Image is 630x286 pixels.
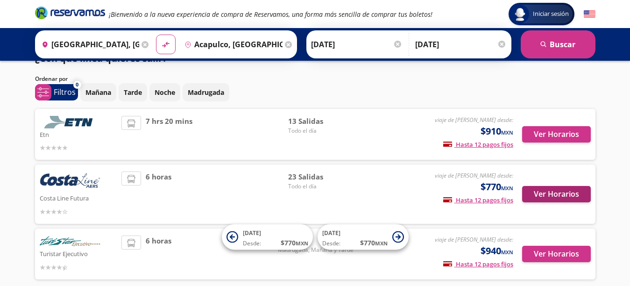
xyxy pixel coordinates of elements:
[443,260,513,268] span: Hasta 12 pagos fijos
[35,6,105,22] a: Brand Logo
[360,238,388,248] span: $ 770
[155,87,175,97] p: Noche
[481,244,513,258] span: $940
[35,75,68,83] p: Ordenar por
[529,9,573,19] span: Iniciar sesión
[149,83,180,101] button: Noche
[54,86,76,98] p: Filtros
[35,6,105,20] i: Brand Logo
[501,185,513,192] small: MXN
[243,239,261,248] span: Desde:
[375,240,388,247] small: MXN
[443,140,513,149] span: Hasta 12 pagos fijos
[481,180,513,194] span: $770
[443,196,513,204] span: Hasta 12 pagos fijos
[188,87,224,97] p: Madrugada
[40,236,100,248] img: Turistar Ejecutivo
[35,84,78,100] button: 0Filtros
[318,224,409,250] button: [DATE]Desde:$770MXN
[435,116,513,124] em: viaje de [PERSON_NAME] desde:
[76,81,78,89] span: 0
[109,10,432,19] em: ¡Bienvenido a la nueva experiencia de compra de Reservamos, una forma más sencilla de comprar tus...
[311,33,403,56] input: Elegir Fecha
[146,172,171,217] span: 6 horas
[40,248,117,259] p: Turistar Ejecutivo
[415,33,507,56] input: Opcional
[119,83,147,101] button: Tarde
[288,172,354,182] span: 23 Salidas
[40,116,100,129] img: Etn
[146,116,192,153] span: 7 hrs 20 mins
[243,229,261,237] span: [DATE]
[183,83,229,101] button: Madrugada
[222,224,313,250] button: [DATE]Desde:$770MXN
[435,172,513,179] em: viaje de [PERSON_NAME] desde:
[522,246,591,262] button: Ver Horarios
[481,124,513,138] span: $910
[281,238,308,248] span: $ 770
[40,129,117,140] p: Etn
[80,83,116,101] button: Mañana
[584,8,595,20] button: English
[501,129,513,136] small: MXN
[85,87,111,97] p: Mañana
[521,30,595,58] button: Buscar
[322,229,340,237] span: [DATE]
[435,236,513,243] em: viaje de [PERSON_NAME] desde:
[181,33,283,56] input: Buscar Destino
[296,240,308,247] small: MXN
[522,186,591,202] button: Ver Horarios
[288,116,354,127] span: 13 Salidas
[40,172,100,192] img: Costa Line Futura
[38,33,140,56] input: Buscar Origen
[288,182,354,191] span: Todo el día
[278,246,354,254] span: Madrugada, Mañana y Tarde
[124,87,142,97] p: Tarde
[146,236,171,272] span: 6 horas
[288,127,354,135] span: Todo el día
[501,249,513,256] small: MXN
[522,126,591,143] button: Ver Horarios
[322,239,340,248] span: Desde:
[40,192,117,203] p: Costa Line Futura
